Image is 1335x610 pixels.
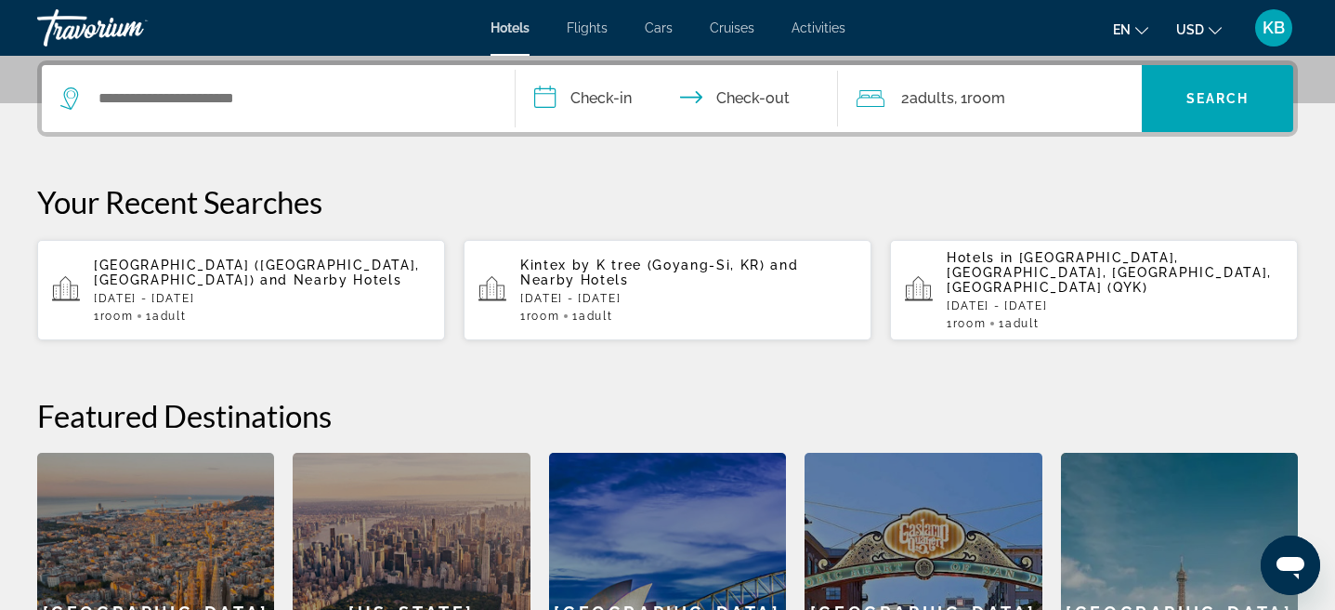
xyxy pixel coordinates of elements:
[1113,16,1148,43] button: Change language
[37,4,223,52] a: Travorium
[94,310,133,323] span: 1
[464,239,871,341] button: Kintex by K tree (Goyang-Si, KR) and Nearby Hotels[DATE] - [DATE]1Room1Adult
[890,239,1298,341] button: Hotels in [GEOGRAPHIC_DATA], [GEOGRAPHIC_DATA], [GEOGRAPHIC_DATA], [GEOGRAPHIC_DATA] (QYK)[DATE] ...
[94,258,420,287] span: [GEOGRAPHIC_DATA] ([GEOGRAPHIC_DATA], [GEOGRAPHIC_DATA])
[260,272,402,287] span: and Nearby Hotels
[1113,22,1131,37] span: en
[947,250,1014,265] span: Hotels in
[516,65,838,132] button: Check in and out dates
[1176,22,1204,37] span: USD
[967,89,1005,107] span: Room
[152,310,186,323] span: Adult
[1186,91,1250,106] span: Search
[527,310,560,323] span: Room
[146,310,186,323] span: 1
[37,183,1298,220] p: Your Recent Searches
[901,86,954,112] span: 2
[999,317,1039,330] span: 1
[572,310,612,323] span: 1
[1261,536,1320,595] iframe: Button to launch messaging window
[37,239,445,341] button: [GEOGRAPHIC_DATA] ([GEOGRAPHIC_DATA], [GEOGRAPHIC_DATA]) and Nearby Hotels[DATE] - [DATE]1Room1Adult
[579,310,612,323] span: Adult
[947,299,1283,312] p: [DATE] - [DATE]
[520,292,857,305] p: [DATE] - [DATE]
[520,310,559,323] span: 1
[1263,19,1285,37] span: KB
[37,397,1298,434] h2: Featured Destinations
[520,258,799,287] span: and Nearby Hotels
[520,258,766,272] span: Kintex by K tree (Goyang-Si, KR)
[953,317,987,330] span: Room
[1142,65,1293,132] button: Search
[567,20,608,35] a: Flights
[947,317,986,330] span: 1
[947,250,1272,295] span: [GEOGRAPHIC_DATA], [GEOGRAPHIC_DATA], [GEOGRAPHIC_DATA], [GEOGRAPHIC_DATA] (QYK)
[954,86,1005,112] span: , 1
[94,292,430,305] p: [DATE] - [DATE]
[1005,317,1039,330] span: Adult
[1176,16,1222,43] button: Change currency
[910,89,954,107] span: Adults
[1250,8,1298,47] button: User Menu
[838,65,1142,132] button: Travelers: 2 adults, 0 children
[710,20,754,35] a: Cruises
[792,20,845,35] a: Activities
[491,20,530,35] a: Hotels
[42,65,1293,132] div: Search widget
[100,310,134,323] span: Room
[645,20,673,35] a: Cars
